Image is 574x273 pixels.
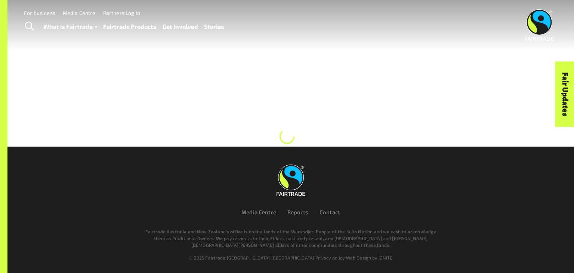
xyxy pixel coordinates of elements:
img: Fairtrade Australia New Zealand logo [525,9,554,41]
a: Media Centre [63,10,96,16]
img: Fairtrade Australia New Zealand logo [277,165,305,196]
a: Web Design by IGNITE [346,255,393,260]
div: | | [66,254,516,261]
a: Contact [320,209,340,215]
a: For business [24,10,55,16]
a: Media Centre [241,209,276,215]
a: Stories [204,21,224,32]
a: Fairtrade Products [103,21,157,32]
span: © 2025 Fairtrade [GEOGRAPHIC_DATA] [GEOGRAPHIC_DATA] [189,255,314,260]
a: What is Fairtrade [43,21,97,32]
a: Reports [287,209,308,215]
a: Partners Log In [103,10,140,16]
a: Privacy policy [315,255,345,260]
a: Get Involved [163,21,198,32]
a: Toggle Search [20,17,38,36]
p: Fairtrade Australia and New Zealand’s office is on the lands of the Wurundjeri People of the Kuli... [142,228,439,248]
